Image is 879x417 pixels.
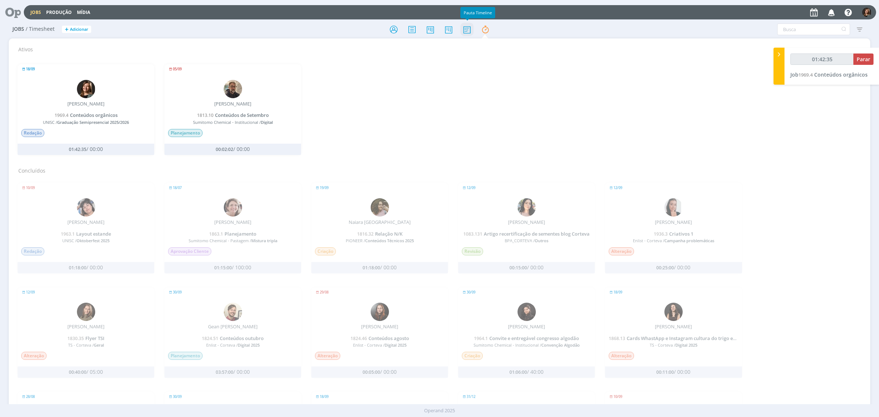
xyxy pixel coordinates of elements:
img: A [224,198,242,217]
div: / 05:00 [42,369,130,375]
span: Digital 2025 [385,342,407,348]
span: Adicionar [70,27,88,32]
div: / 00:00 [630,265,717,271]
span: Planejamento [168,129,203,137]
span: Conteúdos orgânicos [70,112,118,118]
span: 18/09 [26,67,35,71]
span: 30/09 [173,291,182,294]
span: 01:42:35 [69,146,86,152]
span: Conteúdos Técnicos 2025 [365,238,414,243]
span: Jobs [12,26,24,32]
span: 1824.46 [351,335,367,342]
a: 1936.3Criativos 1 [654,230,693,237]
a: 1816.32Relação N/K [357,230,403,237]
div: / 00:00 [336,265,423,271]
input: Busca [777,23,850,35]
span: Geral [94,342,104,348]
div: [PERSON_NAME] [508,324,545,330]
span: Flyer TSI [85,335,104,342]
h2: Concluídos [18,163,867,174]
span: 1816.32 [357,231,374,237]
span: Layout estande [76,230,111,237]
a: 1964.1Convite e entregável congresso algodão [474,335,579,342]
div: / 00:00 [336,369,423,375]
button: Mídia [75,10,92,15]
span: UNISC / [21,120,151,125]
span: Criação [315,247,336,255]
span: 1083.131 [463,231,482,237]
span: Alteração [21,352,47,360]
span: 28/08 [26,395,35,398]
img: N [371,198,389,217]
a: 1863.1Planejamento [209,230,256,237]
span: 10/09 [26,186,35,189]
a: 1830.35Flyer TSI [67,335,104,342]
div: / 00:00 [189,146,277,152]
span: Graduação Semipresencial 2025/2026 [57,119,129,125]
span: 10/09 [613,395,622,398]
span: Alteração [609,247,634,255]
span: 1863.1 [209,231,223,237]
span: TS - Corteva / [21,343,151,347]
span: 01:15:00 [214,265,232,271]
img: J [77,303,95,321]
span: Parar [857,56,870,63]
span: Alteração [315,352,340,360]
span: Redação [21,129,44,137]
span: 1868.13 [609,335,625,342]
span: Alteração [609,352,634,360]
span: 1936.3 [654,231,668,237]
span: 1830.35 [67,335,84,342]
span: PIONEER / [315,238,444,243]
div: [PERSON_NAME] [67,219,104,225]
a: 1868.13Cards WhastApp e Instagram cultura do trigo em [GEOGRAPHIC_DATA] [609,335,786,342]
div: / 00:00 [189,369,277,375]
span: 00:11:00 [656,369,674,375]
span: Sumitomo Chemical - Institucional / [462,343,591,347]
img: L [862,8,871,17]
span: Revisão [462,247,483,255]
span: Convite e entregável congresso algodão [489,335,579,342]
span: 31/12 [467,395,475,398]
a: 1824.51Conteúdos outubro [202,335,264,342]
span: 00:40:00 [69,369,86,375]
span: Convenção Algodão [541,342,580,348]
span: 00:05:00 [363,369,380,375]
span: Digital 2025 [238,342,260,348]
span: Digital 2025 [675,342,697,348]
div: / 100:00 [189,265,277,271]
div: / 00:00 [483,265,570,271]
span: 12/09 [26,291,35,294]
span: Enlist - Corteva / [168,343,297,347]
span: Planejamento [225,230,256,237]
span: 18/09 [320,395,329,398]
span: 1824.51 [202,335,218,342]
button: Parar [853,53,874,65]
span: Outros [535,238,548,243]
span: 12/09 [467,186,475,189]
span: Enlist - Corteva / [609,238,738,243]
div: [PERSON_NAME] [655,219,692,225]
button: L [862,6,872,19]
div: [PERSON_NAME] [655,324,692,330]
div: [PERSON_NAME] [67,324,104,330]
span: Conteúdos outubro [220,335,264,342]
span: Aprovação Cliente [168,247,211,255]
span: 01:18:00 [363,265,380,271]
img: R [224,80,242,98]
span: 01:18:00 [69,265,86,271]
span: 03:57:00 [216,369,233,375]
span: 1963.1 [61,231,75,237]
div: Pauta Timeline [460,7,495,18]
a: Mídia [77,9,90,15]
span: 30/09 [467,291,475,294]
span: Conteúdos orgânicos [814,71,868,78]
span: Conteúdos agosto [368,335,409,342]
span: TS - Corteva / [609,343,738,347]
a: Jobs [30,9,41,15]
a: 1824.46Conteúdos agosto [351,335,409,342]
div: [PERSON_NAME] [214,101,251,107]
div: [PERSON_NAME] [508,219,545,225]
span: 00:02:02 [216,146,233,152]
span: Sumitomo Chemical - Institucional / [168,120,297,125]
